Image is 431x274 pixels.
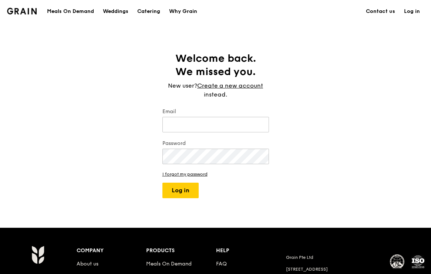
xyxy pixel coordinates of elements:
div: Why Grain [169,0,197,23]
a: About us [77,261,98,267]
a: Contact us [361,0,400,23]
a: Why Grain [165,0,202,23]
h1: Welcome back. We missed you. [162,52,269,78]
a: Meals On Demand [146,261,192,267]
a: FAQ [216,261,227,267]
label: Email [162,108,269,115]
a: Weddings [98,0,133,23]
div: Weddings [103,0,128,23]
button: Log in [162,183,199,198]
div: Company [77,246,147,256]
a: I forgot my password [162,172,269,177]
div: Meals On Demand [47,0,94,23]
a: Create a new account [197,81,263,90]
a: Log in [400,0,424,23]
img: Grain [7,8,37,14]
img: ISO Certified [411,254,425,269]
div: Grain Pte Ltd [286,254,381,260]
div: Products [146,246,216,256]
div: [STREET_ADDRESS] [286,266,381,273]
img: Grain [31,246,44,264]
div: Help [216,246,286,256]
label: Password [162,140,269,147]
span: instead. [204,91,227,98]
a: Catering [133,0,165,23]
span: New user? [168,82,197,89]
img: MUIS Halal Certified [390,254,405,269]
div: Catering [137,0,160,23]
